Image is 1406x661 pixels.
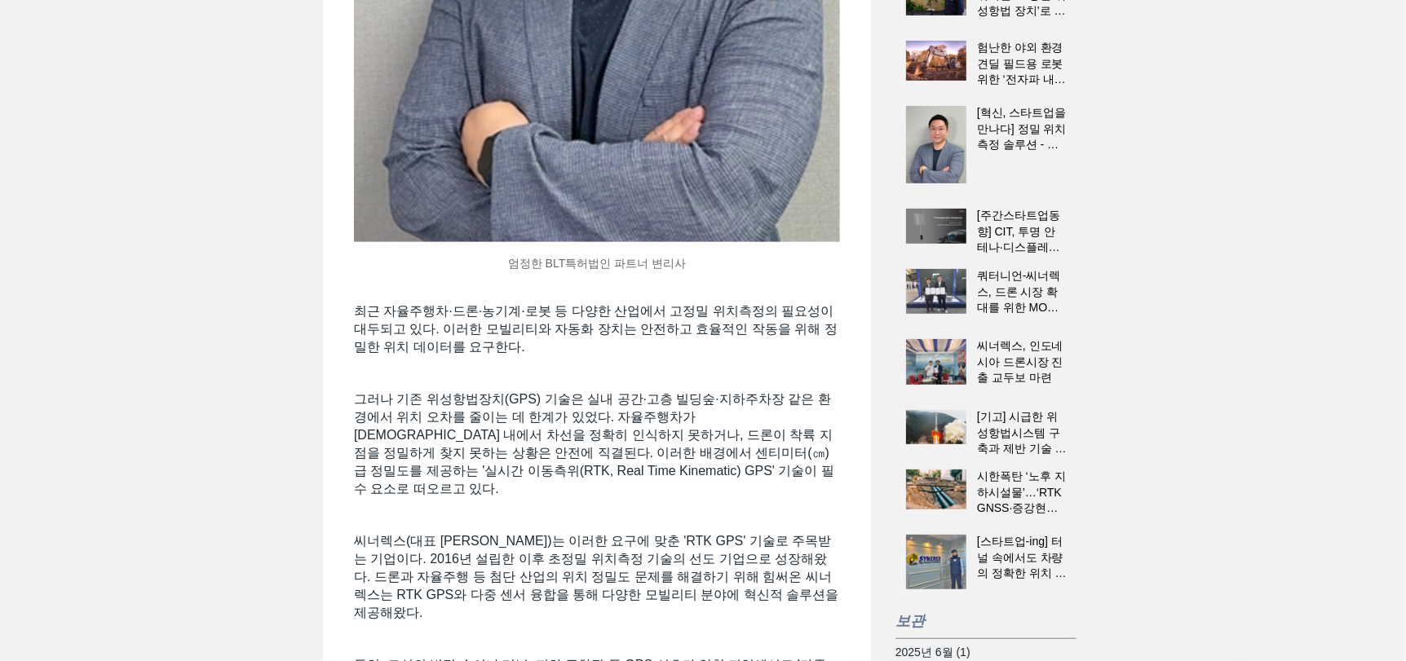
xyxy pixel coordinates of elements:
a: [주간스타트업동향] CIT, 투명 안테나·디스플레이 CES 2025 혁신상 수상 外 [977,208,1067,262]
span: 씨너렉스(대표 [PERSON_NAME])는 이러한 요구에 맞춘 'RTK GPS' 기술로 주목받는 기업이다. 2016년 설립한 이후 초정밀 위치측정 기술의 선도 기업으로 성장해... [354,534,842,619]
img: 쿼터니언-씨너렉스, 드론 시장 확대를 위한 MOU 체결 [906,269,966,314]
h2: 시한폭탄 ‘노후 지하시설물’…‘RTK GNSS·증강현실’로 관리 [977,469,1067,517]
h2: [스타트업-ing] 터널 속에서도 차량의 정확한 위치 파악 돕는 ‘씨너렉스’ [977,534,1067,582]
img: [스타트업-ing] 터널 속에서도 차량의 정확한 위치 파악 돕는 ‘씨너렉스’ [906,535,966,589]
span: (1) [957,646,970,659]
img: [기고] 시급한 위성항법시스템 구축과 제반 기술 경쟁력 강화 [906,410,966,444]
a: 2025년 6월 [895,644,1067,661]
img: 씨너렉스, 인도네시아 드론시장 진출 교두보 마련 [906,339,966,385]
span: 최근 자율주행차·드론·농기계·로봇 등 다양한 산업에서 고정밀 위치측정의 필요성이 대두되고 있다. 이러한 모빌리티와 자동화 장치는 안전하고 효율적인 작동을 위해 정밀한 위치 데... [354,304,838,354]
span: 엄정한 BLT특허법인 파트너 변리사 [508,257,686,270]
a: [기고] 시급한 위성항법시스템 구축과 제반 기술 경쟁력 강화 [977,409,1067,464]
img: [주간스타트업동향] CIT, 투명 안테나·디스플레이 CES 2025 혁신상 수상 外 [906,209,966,244]
h2: 쿼터니언-씨너렉스, 드론 시장 확대를 위한 MOU 체결 [977,268,1067,316]
h2: 씨너렉스, 인도네시아 드론시장 진출 교두보 마련 [977,338,1067,386]
span: 2025년 6월 [895,644,970,661]
img: [혁신, 스타트업을 만나다] 정밀 위치측정 솔루션 - 씨너렉스 [906,106,966,183]
span: 그러나 기존 위성항법장치(GPS) 기술은 실내 공간·고층 빌딩숲·지하주차장 같은 환경에서 위치 오차를 줄이는 데 한계가 있었다. 자율주행차가 [DEMOGRAPHIC_DATA]... [354,392,834,496]
h2: [주간스타트업동향] CIT, 투명 안테나·디스플레이 CES 2025 혁신상 수상 外 [977,208,1067,256]
h2: [기고] 시급한 위성항법시스템 구축과 제반 기술 경쟁력 강화 [977,409,1067,457]
a: 시한폭탄 ‘노후 지하시설물’…‘RTK GNSS·증강현실’로 관리 [977,469,1067,523]
h2: [혁신, 스타트업을 만나다] 정밀 위치측정 솔루션 - 씨너렉스 [977,105,1067,153]
img: 험난한 야외 환경 견딜 필드용 로봇 위한 ‘전자파 내성 센서’ 개발 [906,41,966,81]
a: [혁신, 스타트업을 만나다] 정밀 위치측정 솔루션 - 씨너렉스 [977,105,1067,160]
a: 험난한 야외 환경 견딜 필드용 로봇 위한 ‘전자파 내성 센서’ 개발 [977,40,1067,95]
a: [스타트업-ing] 터널 속에서도 차량의 정확한 위치 파악 돕는 ‘씨너렉스’ [977,534,1067,588]
a: 쿼터니언-씨너렉스, 드론 시장 확대를 위한 MOU 체결 [977,268,1067,323]
h2: 험난한 야외 환경 견딜 필드용 로봇 위한 ‘전자파 내성 센서’ 개발 [977,40,1067,88]
a: 씨너렉스, 인도네시아 드론시장 진출 교두보 마련 [977,338,1067,393]
span: 보관 [895,611,925,630]
img: 시한폭탄 ‘노후 지하시설물’…‘RTK GNSS·증강현실’로 관리 [906,469,966,509]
